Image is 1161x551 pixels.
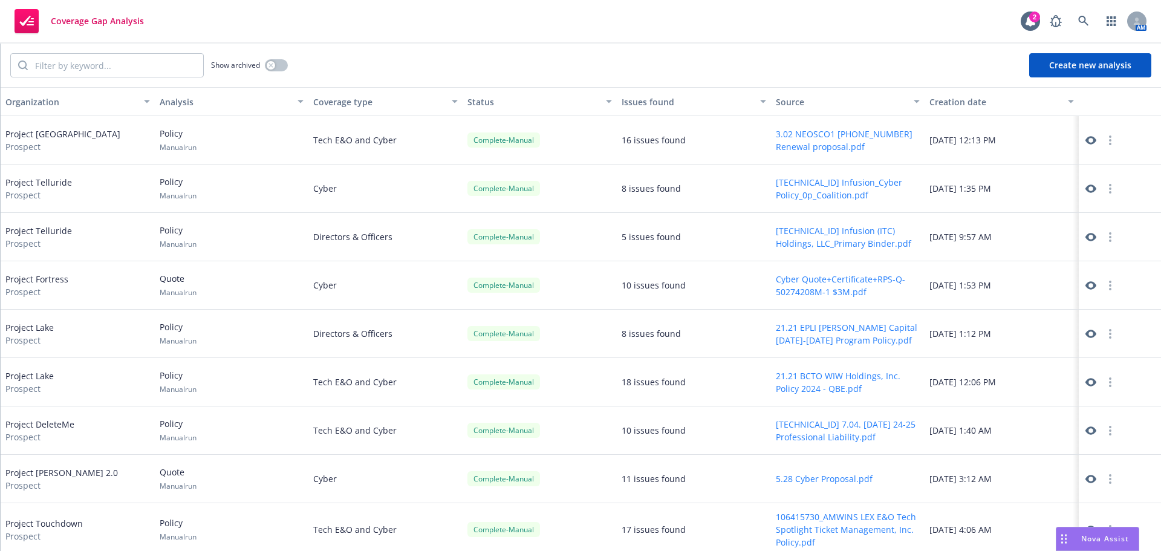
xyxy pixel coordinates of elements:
div: Complete - Manual [467,522,540,537]
div: 10 issues found [622,424,686,437]
div: 16 issues found [622,134,686,146]
button: Issues found [617,87,771,116]
div: Complete - Manual [467,132,540,148]
div: Complete - Manual [467,471,540,486]
div: Directors & Officers [308,213,463,261]
div: Complete - Manual [467,326,540,341]
span: Manual run [160,481,197,491]
div: 11 issues found [622,472,686,485]
button: Nova Assist [1056,527,1139,551]
div: Quote [160,272,197,298]
div: Coverage type [313,96,444,108]
div: Complete - Manual [467,423,540,438]
span: Manual run [160,142,197,152]
span: Prospect [5,382,54,395]
button: Status [463,87,617,116]
div: Quote [160,466,197,491]
div: [DATE] 1:40 AM [925,406,1079,455]
div: Complete - Manual [467,374,540,390]
span: Manual run [160,191,197,201]
button: 3.02 NEOSCO1 [PHONE_NUMBER] Renewal proposal.pdf [776,128,920,153]
div: Project Lake [5,321,54,347]
div: Project Fortress [5,273,68,298]
button: Source [771,87,925,116]
a: Report a Bug [1044,9,1068,33]
div: [DATE] 1:35 PM [925,165,1079,213]
div: Tech E&O and Cyber [308,358,463,406]
div: [DATE] 12:06 PM [925,358,1079,406]
button: Coverage type [308,87,463,116]
div: Status [467,96,599,108]
span: Prospect [5,237,72,250]
div: Policy [160,369,197,394]
a: Coverage Gap Analysis [10,4,149,38]
div: [DATE] 1:53 PM [925,261,1079,310]
span: Coverage Gap Analysis [51,16,144,26]
div: Project Telluride [5,224,72,250]
span: Prospect [5,479,118,492]
input: Filter by keyword... [28,54,203,77]
div: Organization [5,96,137,108]
div: Analysis [160,96,291,108]
div: Cyber [308,261,463,310]
button: [TECHNICAL_ID] 7.04. [DATE] 24-25 Professional Liability.pdf [776,418,920,443]
a: Search [1072,9,1096,33]
div: 5 issues found [622,230,681,243]
div: 8 issues found [622,327,681,340]
div: Policy [160,417,197,443]
button: 21.21 BCTO WIW Holdings, Inc. Policy 2024 - QBE.pdf [776,370,920,395]
div: Project Telluride [5,176,72,201]
div: Project DeleteMe [5,418,74,443]
div: Cyber [308,165,463,213]
div: Tech E&O and Cyber [308,116,463,165]
div: Policy [160,127,197,152]
div: Policy [160,175,197,201]
button: [TECHNICAL_ID] Infusion_Cyber Policy_0p_Coalition.pdf [776,176,920,201]
button: [TECHNICAL_ID] Infusion (ITC) Holdings, LLC_Primary Binder.pdf [776,224,920,250]
div: [DATE] 12:13 PM [925,116,1079,165]
span: Prospect [5,431,74,443]
span: Manual run [160,336,197,346]
span: Manual run [160,287,197,298]
div: 2 [1029,11,1040,22]
button: 106415730_AMWINS LEX E&O Tech Spotlight Ticket Management, Inc. Policy.pdf [776,510,920,549]
div: Project [GEOGRAPHIC_DATA] [5,128,120,153]
div: Complete - Manual [467,229,540,244]
span: Prospect [5,334,54,347]
div: Drag to move [1056,527,1072,550]
div: Source [776,96,907,108]
a: Switch app [1099,9,1124,33]
div: Project Touchdown [5,517,83,543]
button: Create new analysis [1029,53,1151,77]
div: 8 issues found [622,182,681,195]
button: Analysis [155,87,309,116]
span: Manual run [160,432,197,443]
span: Prospect [5,189,72,201]
svg: Search [18,60,28,70]
div: Directors & Officers [308,310,463,358]
span: Manual run [160,384,197,394]
div: [DATE] 9:57 AM [925,213,1079,261]
span: Show archived [211,60,260,70]
span: Manual run [160,239,197,249]
span: Prospect [5,140,120,153]
div: 17 issues found [622,523,686,536]
div: Complete - Manual [467,278,540,293]
div: Cyber [308,455,463,503]
span: Prospect [5,530,83,543]
div: [DATE] 1:12 PM [925,310,1079,358]
div: [DATE] 3:12 AM [925,455,1079,503]
div: Project Lake [5,370,54,395]
div: Project [PERSON_NAME] 2.0 [5,466,118,492]
div: Policy [160,224,197,249]
span: Prospect [5,285,68,298]
div: Policy [160,517,197,542]
div: Tech E&O and Cyber [308,406,463,455]
button: 5.28 Cyber Proposal.pdf [776,472,873,485]
span: Manual run [160,532,197,542]
div: 18 issues found [622,376,686,388]
button: 21.21 EPLI [PERSON_NAME] Capital [DATE]-[DATE] Program Policy.pdf [776,321,920,347]
div: Policy [160,321,197,346]
div: 10 issues found [622,279,686,292]
button: Cyber Quote+Certificate+RPS-Q-50274208M-1 $3M.pdf [776,273,920,298]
